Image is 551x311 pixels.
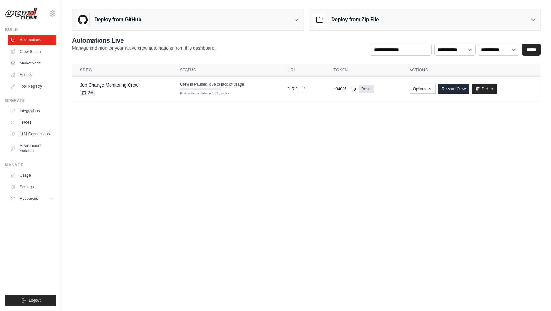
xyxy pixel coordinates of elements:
div: Operate [5,98,56,103]
th: Actions [402,63,541,77]
a: Settings [8,182,56,192]
th: Crew [72,63,172,77]
span: GH [80,90,95,96]
button: Options [410,84,436,94]
p: Manage and monitor your active crew automations from this dashboard. [72,45,216,51]
div: First deploy can take up to 10 minutes [180,92,221,96]
a: Automations [8,35,56,45]
th: URL [280,63,326,77]
span: Resources [20,196,38,201]
a: Usage [8,170,56,180]
a: Tool Registry [8,81,56,92]
a: Re-start Crew [438,84,469,94]
div: Build [5,27,56,32]
a: Agents [8,70,56,80]
a: Environment Variables [8,141,56,156]
div: Manage [5,162,56,168]
img: Logo [5,7,37,20]
a: Integrations [8,106,56,116]
h3: Deploy from GitHub [94,16,141,24]
img: GitHub Logo [76,13,89,26]
span: Crew is Paused, due to lack of usage [180,82,244,87]
th: Token [326,63,402,77]
a: LLM Connections [8,129,56,139]
a: Delete [472,84,497,94]
a: Crew Studio [8,46,56,57]
button: Resources [8,193,56,204]
a: Traces [8,117,56,128]
a: Job Change Monitoring Crew [80,83,138,88]
span: Logout [29,298,41,303]
th: Status [172,63,280,77]
a: Marketplace [8,58,56,68]
button: e34086... [334,86,356,92]
a: Reset [359,85,374,93]
h2: Automations Live [72,36,216,45]
button: Logout [5,295,56,306]
h3: Deploy from Zip File [331,16,379,24]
